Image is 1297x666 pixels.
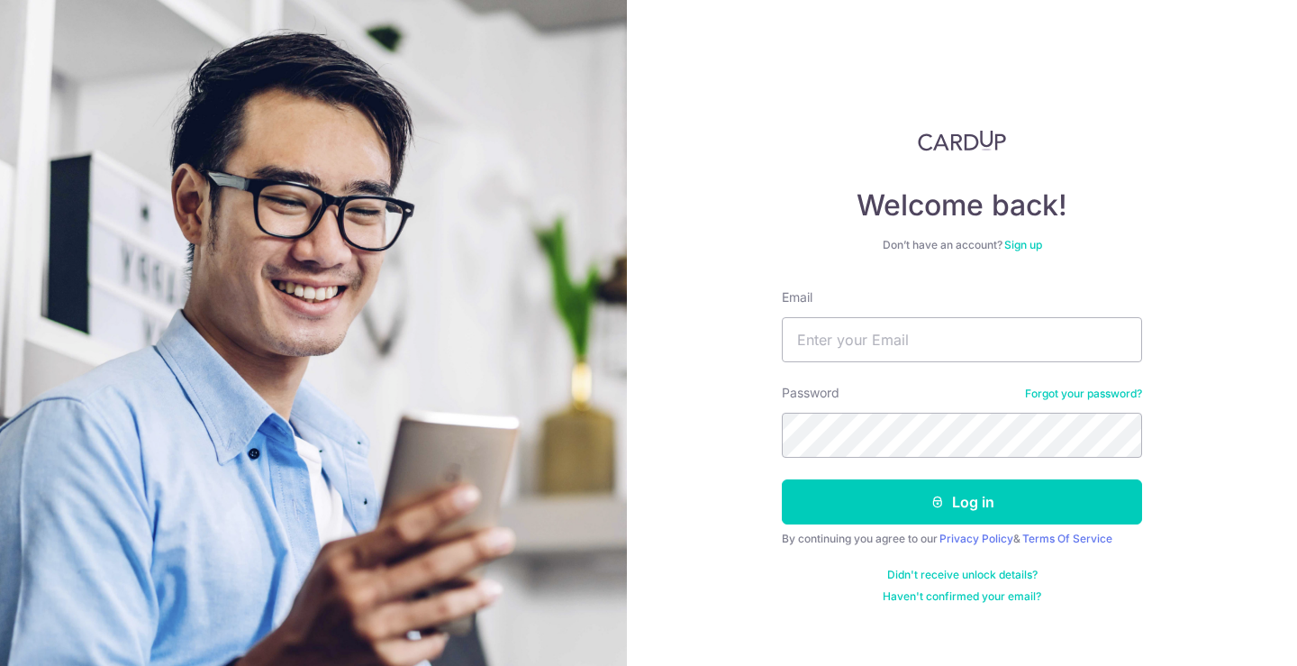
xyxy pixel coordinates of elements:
[782,187,1142,224] h4: Welcome back!
[1025,387,1142,401] a: Forgot your password?
[782,238,1142,252] div: Don’t have an account?
[782,479,1142,525] button: Log in
[1004,238,1042,251] a: Sign up
[918,130,1006,151] img: CardUp Logo
[782,384,839,402] label: Password
[939,532,1013,545] a: Privacy Policy
[887,568,1038,582] a: Didn't receive unlock details?
[782,532,1142,546] div: By continuing you agree to our &
[782,317,1142,362] input: Enter your Email
[883,589,1041,604] a: Haven't confirmed your email?
[782,288,812,306] label: Email
[1022,532,1112,545] a: Terms Of Service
